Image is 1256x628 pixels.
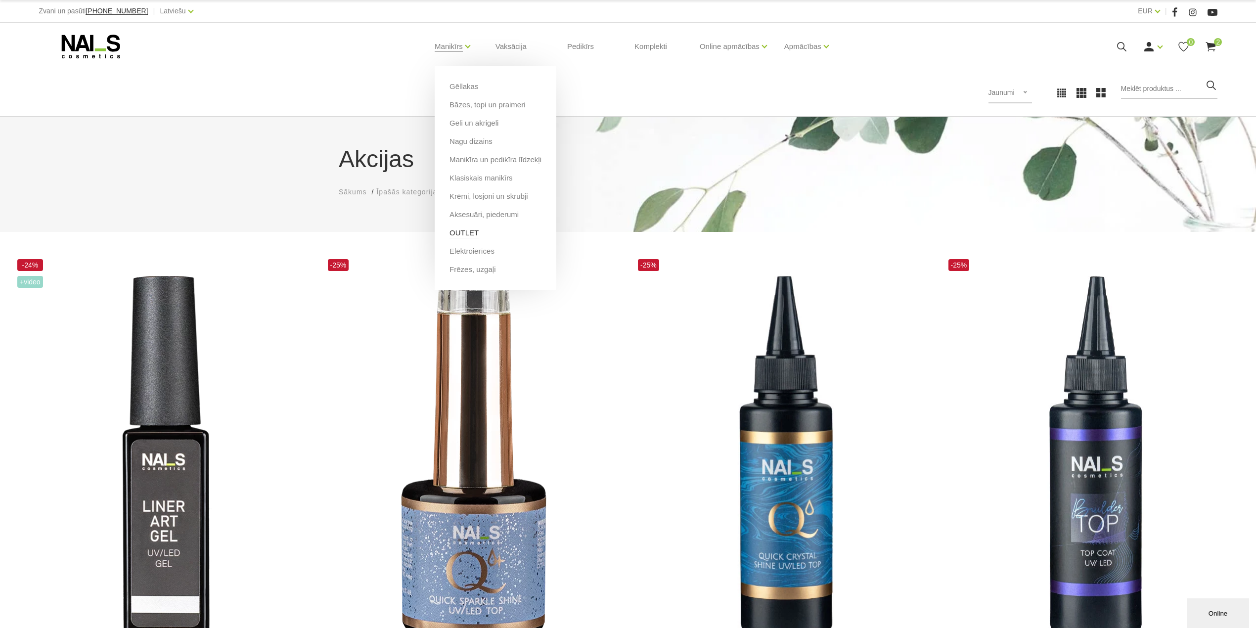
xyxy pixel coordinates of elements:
[1121,79,1217,99] input: Meklēt produktus ...
[449,209,519,220] a: Aksesuāri, piederumi
[435,27,463,66] a: Manikīrs
[1165,5,1167,17] span: |
[39,5,148,17] div: Zvani un pasūti
[449,118,498,129] a: Geli un akrigeli
[376,188,441,196] span: Īpašās kategorijas
[988,89,1015,96] span: Jaunumi
[339,141,917,177] h1: Akcijas
[153,5,155,17] span: |
[700,27,760,66] a: Online apmācības
[86,7,148,15] a: [PHONE_NUMBER]
[449,99,525,110] a: Bāzes, topi un praimeri
[449,136,493,147] a: Nagu dizains
[449,191,528,202] a: Krēmi, losjoni un skrubji
[1177,41,1190,53] a: 0
[784,27,821,66] a: Apmācības
[1187,38,1195,46] span: 0
[449,173,513,183] a: Klasiskais manikīrs
[627,23,675,70] a: Komplekti
[449,81,478,92] a: Gēllakas
[17,276,43,288] span: +Video
[449,246,494,257] a: Elektroierīces
[339,188,367,196] span: Sākums
[1205,41,1217,53] a: 2
[328,259,349,271] span: -25%
[449,264,495,275] a: Frēzes, uzgaļi
[488,23,535,70] a: Vaksācija
[559,23,602,70] a: Pedikīrs
[948,259,970,271] span: -25%
[376,187,441,197] a: Īpašās kategorijas
[339,187,367,197] a: Sākums
[1214,38,1222,46] span: 2
[1138,5,1153,17] a: EUR
[1187,596,1251,628] iframe: chat widget
[160,5,185,17] a: Latviešu
[449,227,479,238] a: OUTLET
[638,259,659,271] span: -25%
[17,259,43,271] span: -24%
[449,154,541,165] a: Manikīra un pedikīra līdzekļi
